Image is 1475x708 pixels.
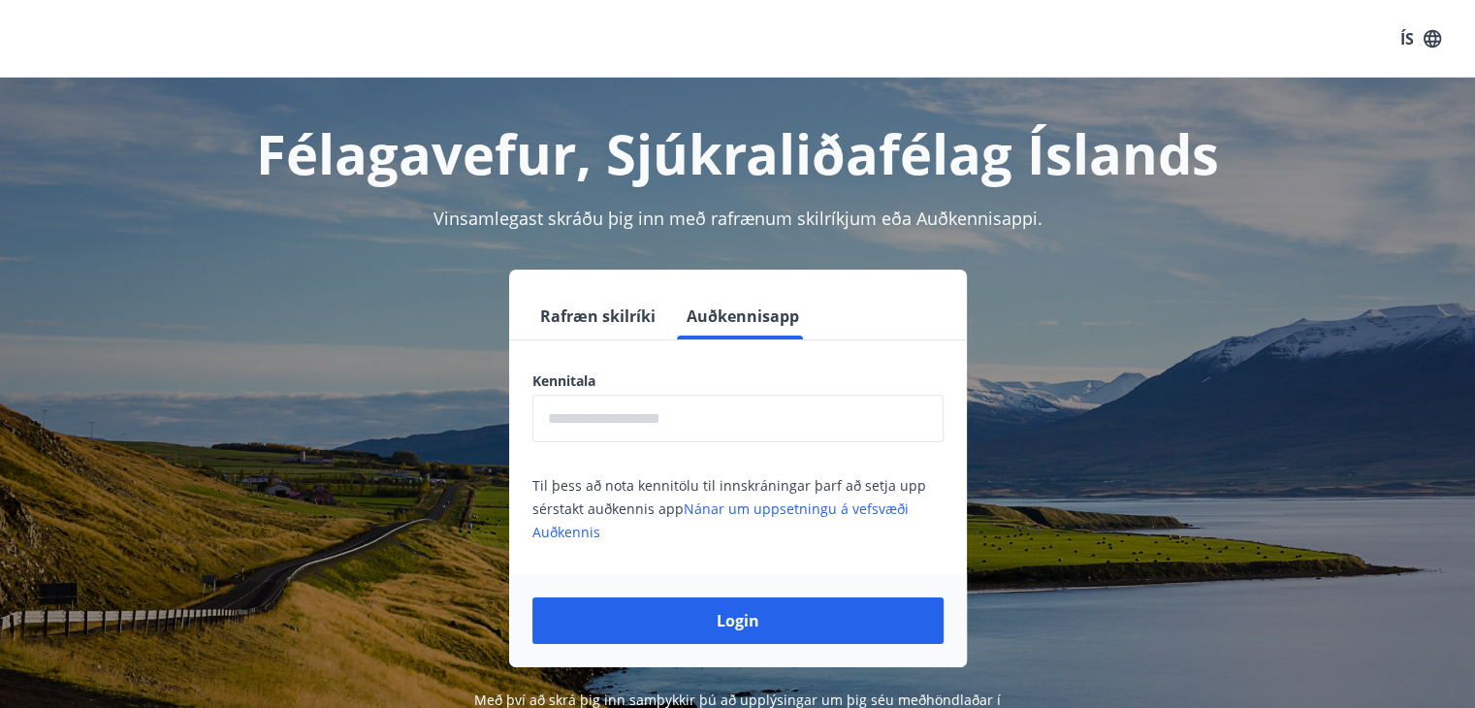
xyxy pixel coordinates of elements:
[63,116,1413,190] h1: Félagavefur, Sjúkraliðafélag Íslands
[433,207,1042,230] span: Vinsamlegast skráðu þig inn með rafrænum skilríkjum eða Auðkennisappi.
[1390,21,1452,56] button: ÍS
[532,597,944,644] button: Login
[532,476,926,541] span: Til þess að nota kennitölu til innskráningar þarf að setja upp sérstakt auðkennis app
[532,293,663,339] button: Rafræn skilríki
[679,293,807,339] button: Auðkennisapp
[532,371,944,391] label: Kennitala
[532,499,909,541] a: Nánar um uppsetningu á vefsvæði Auðkennis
